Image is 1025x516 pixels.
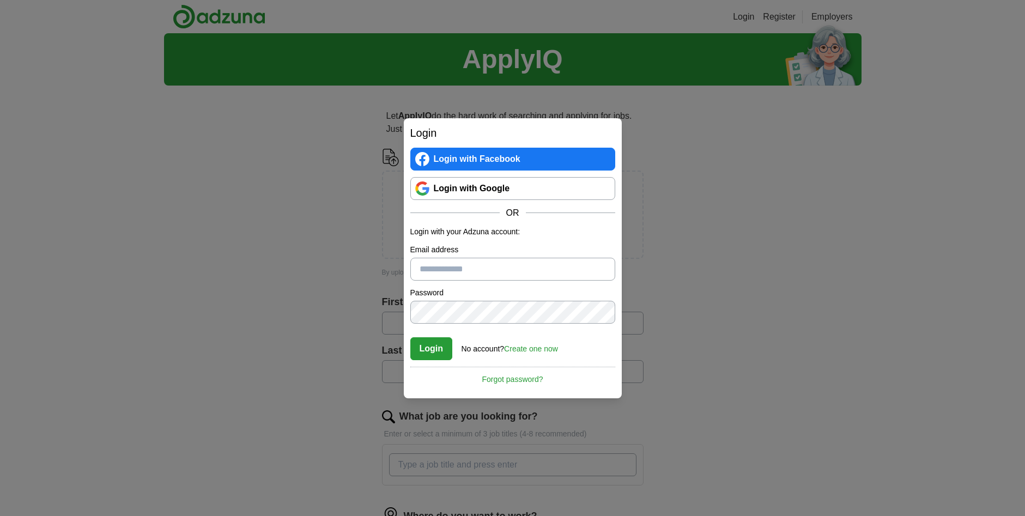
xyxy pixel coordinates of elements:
label: Password [410,287,615,299]
a: Login with Google [410,177,615,200]
label: Email address [410,244,615,256]
a: Forgot password? [410,367,615,385]
h2: Login [410,125,615,141]
a: Create one now [504,344,558,353]
button: Login [410,337,453,360]
div: No account? [462,337,558,355]
a: Login with Facebook [410,148,615,171]
p: Login with your Adzuna account: [410,226,615,238]
span: OR [500,207,526,220]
